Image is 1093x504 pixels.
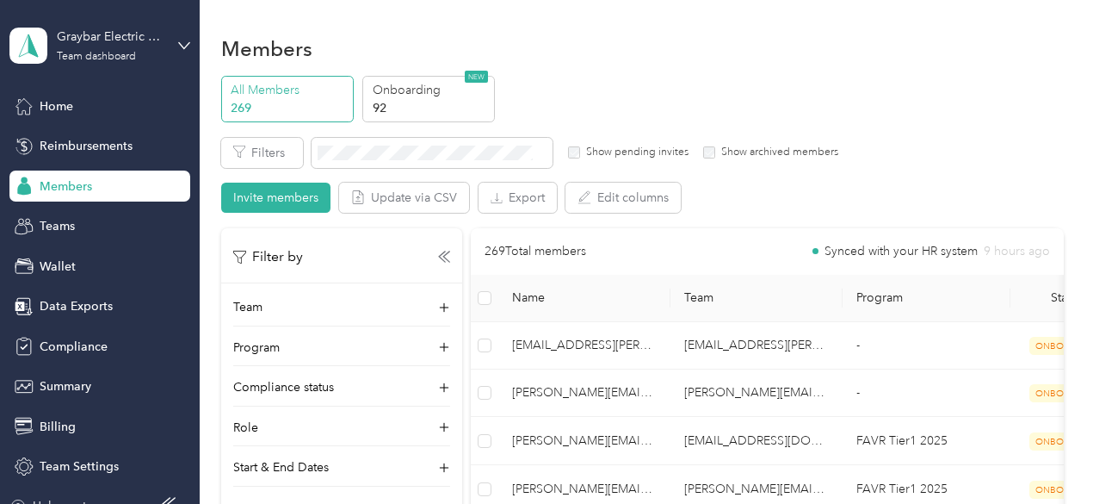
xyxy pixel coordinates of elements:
p: 269 Total members [485,242,586,261]
td: bill.mccann@graybar.com [670,322,843,370]
td: FAVR Tier1 2025 [843,417,1010,465]
th: Team [670,275,843,322]
p: Team [233,298,262,316]
td: - [843,370,1010,417]
label: Show pending invites [580,145,689,160]
p: Start & End Dates [233,458,329,476]
div: Graybar Electric Company, Inc [57,28,164,46]
p: Onboarding [373,81,490,99]
span: 9 hours ago [984,246,1050,258]
h1: Members [221,40,312,58]
span: Data Exports [40,297,113,315]
div: Team dashboard [57,52,136,62]
button: Export [479,183,557,213]
p: Role [233,419,258,437]
span: Compliance [40,338,108,356]
span: Reimbursements [40,137,133,155]
p: Program [233,339,280,357]
span: [PERSON_NAME][EMAIL_ADDRESS][PERSON_NAME][DOMAIN_NAME] [512,432,657,451]
span: NEW [465,71,488,83]
span: Members [40,177,92,196]
p: Compliance status [233,378,334,396]
button: Filters [221,138,303,168]
span: Team Settings [40,457,119,476]
button: Update via CSV [339,183,469,213]
p: All Members [231,81,348,99]
p: 92 [373,99,490,117]
span: Teams [40,217,75,235]
td: brennan.weaver@graybar.com [498,370,670,417]
td: bill.mccann@graybar.com [498,322,670,370]
span: Synced with your HR system [824,246,978,258]
th: Program [843,275,1010,322]
span: [EMAIL_ADDRESS][PERSON_NAME][DOMAIN_NAME] [512,336,657,355]
p: Filter by [233,246,303,268]
span: Summary [40,377,91,395]
button: Invite members [221,183,330,213]
td: chad.morris@graybar.com [498,417,670,465]
iframe: Everlance-gr Chat Button Frame [997,408,1093,504]
span: Wallet [40,258,76,276]
button: Edit columns [565,183,681,213]
label: Show archived members [715,145,838,160]
span: [PERSON_NAME][EMAIL_ADDRESS][PERSON_NAME][DOMAIN_NAME] [512,480,657,499]
span: Name [512,290,657,305]
td: - [843,322,1010,370]
p: 269 [231,99,348,117]
th: Name [498,275,670,322]
span: [PERSON_NAME][EMAIL_ADDRESS][PERSON_NAME][DOMAIN_NAME] [512,383,657,402]
td: rob.long@graybar.com [670,417,843,465]
span: Billing [40,418,76,436]
span: Home [40,97,73,115]
td: brennan.weaver@graybar.com [670,370,843,417]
